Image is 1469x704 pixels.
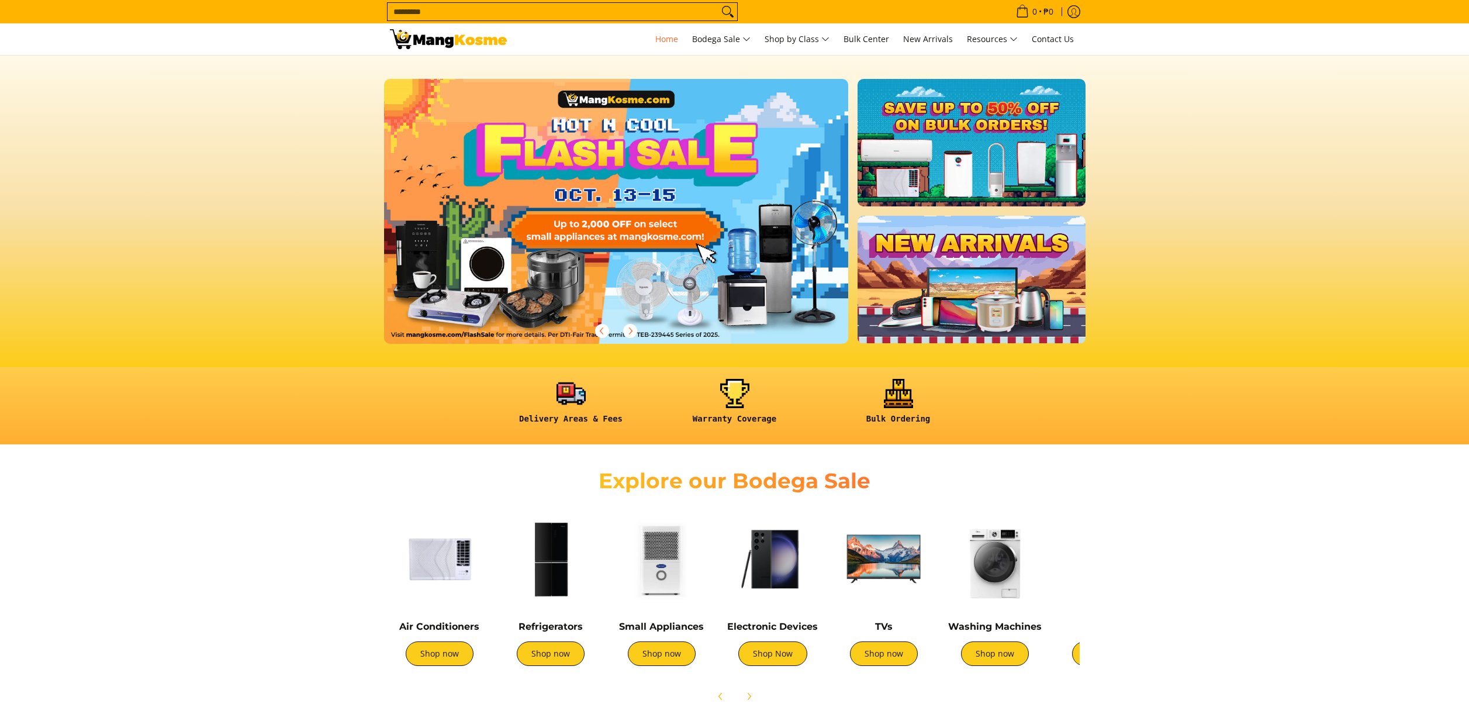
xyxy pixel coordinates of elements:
[903,33,953,44] span: New Arrivals
[961,641,1029,666] a: Shop now
[519,23,1080,55] nav: Main Menu
[686,23,756,55] a: Bodega Sale
[655,33,678,44] span: Home
[612,509,711,609] img: Small Appliances
[390,29,507,49] img: Mang Kosme: Your Home Appliances Warehouse Sale Partner!
[565,468,904,494] h2: Explore our Bodega Sale
[649,23,684,55] a: Home
[619,621,704,632] a: Small Appliances
[659,379,811,433] a: <h6><strong>Warranty Coverage</strong></h6>
[948,621,1042,632] a: Washing Machines
[589,318,615,344] button: Previous
[1026,23,1080,55] a: Contact Us
[822,379,974,433] a: <h6><strong>Bulk Ordering</strong></h6>
[723,509,822,609] img: Electronic Devices
[967,32,1018,47] span: Resources
[519,621,583,632] a: Refrigerators
[838,23,895,55] a: Bulk Center
[738,641,807,666] a: Shop Now
[495,379,647,433] a: <h6><strong>Delivery Areas & Fees</strong></h6>
[897,23,959,55] a: New Arrivals
[1072,641,1140,666] a: Shop now
[1042,8,1055,16] span: ₱0
[628,641,696,666] a: Shop now
[390,509,489,609] img: Air Conditioners
[384,79,886,363] a: More
[399,621,479,632] a: Air Conditioners
[718,3,737,20] button: Search
[692,32,751,47] span: Bodega Sale
[727,621,818,632] a: Electronic Devices
[850,641,918,666] a: Shop now
[765,32,829,47] span: Shop by Class
[875,621,893,632] a: TVs
[501,509,600,609] img: Refrigerators
[961,23,1024,55] a: Resources
[617,318,643,344] button: Next
[1031,8,1039,16] span: 0
[945,509,1045,609] img: Washing Machines
[1056,509,1156,609] img: Cookers
[517,641,585,666] a: Shop now
[1012,5,1057,18] span: •
[844,33,889,44] span: Bulk Center
[834,509,934,609] img: TVs
[1032,33,1074,44] span: Contact Us
[759,23,835,55] a: Shop by Class
[406,641,473,666] a: Shop now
